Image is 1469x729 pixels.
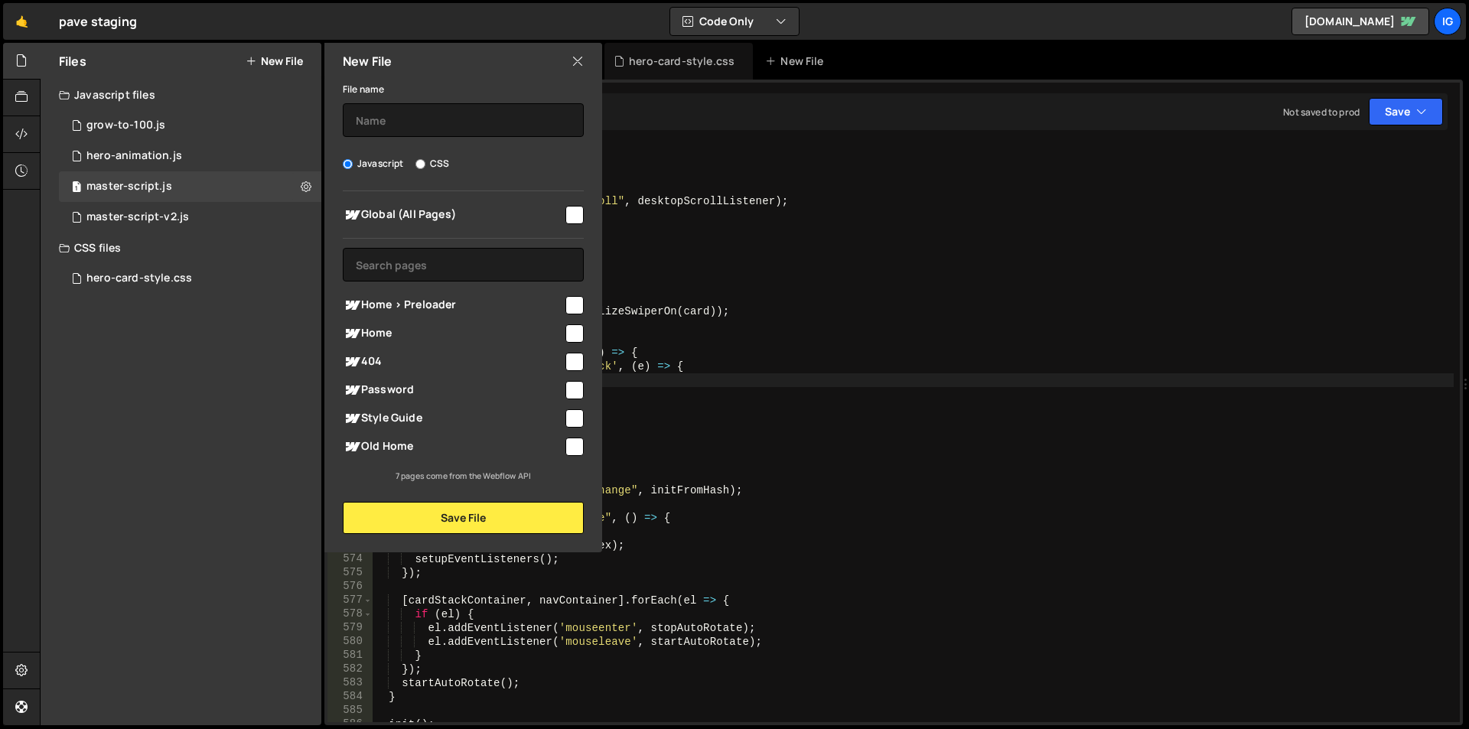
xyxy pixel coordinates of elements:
div: Not saved to prod [1283,106,1360,119]
span: Style Guide [343,409,563,428]
div: Javascript files [41,80,321,110]
span: 1 [72,182,81,194]
div: grow-to-100.js [86,119,165,132]
div: pave staging [59,12,137,31]
a: 🤙 [3,3,41,40]
div: 575 [327,566,373,580]
div: 574 [327,552,373,566]
input: CSS [415,159,425,169]
div: 581 [327,649,373,662]
input: Search pages [343,248,584,282]
div: 577 [327,594,373,607]
input: Name [343,103,584,137]
div: hero-animation.js [86,149,182,163]
span: Home > Preloader [343,296,563,314]
label: Javascript [343,156,404,171]
span: Old Home [343,438,563,456]
div: 583 [327,676,373,690]
div: CSS files [41,233,321,263]
div: master-script-v2.js [86,210,189,224]
div: 584 [327,690,373,704]
div: 16760/45786.js [59,171,321,202]
div: 578 [327,607,373,621]
div: 580 [327,635,373,649]
a: [DOMAIN_NAME] [1291,8,1429,35]
div: New File [765,54,829,69]
button: Save File [343,502,584,534]
span: 404 [343,353,563,371]
button: Code Only [670,8,799,35]
div: hero-card-style.css [629,54,734,69]
h2: Files [59,53,86,70]
div: 582 [327,662,373,676]
div: 16760/45785.js [59,141,321,171]
div: 585 [327,704,373,718]
div: hero-card-style.css [86,272,192,285]
span: Global (All Pages) [343,206,563,224]
h2: New File [343,53,392,70]
small: 7 pages come from the Webflow API [396,470,531,481]
div: 576 [327,580,373,594]
span: Home [343,324,563,343]
button: New File [246,55,303,67]
label: CSS [415,156,449,171]
input: Javascript [343,159,353,169]
span: Password [343,381,563,399]
div: 16760/45784.css [59,263,321,294]
button: Save [1369,98,1443,125]
label: File name [343,82,384,97]
a: ig [1434,8,1461,35]
div: 16760/45783.js [59,110,321,141]
div: master-script.js [86,180,172,194]
div: 579 [327,621,373,635]
div: 16760/45980.js [59,202,321,233]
